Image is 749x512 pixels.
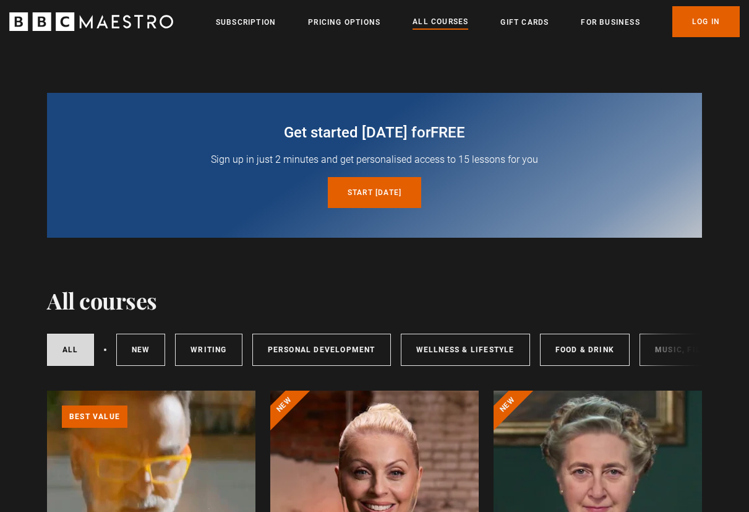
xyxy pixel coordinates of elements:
[62,406,127,428] p: Best value
[430,124,465,141] span: free
[540,334,630,366] a: Food & Drink
[413,15,468,29] a: All Courses
[77,123,672,142] h2: Get started [DATE] for
[672,6,740,37] a: Log In
[216,16,276,28] a: Subscription
[401,334,530,366] a: Wellness & Lifestyle
[47,334,94,366] a: All
[328,177,421,208] a: Start [DATE]
[47,287,157,313] h1: All courses
[9,12,173,31] svg: BBC Maestro
[252,334,391,366] a: Personal Development
[581,16,640,28] a: For business
[500,16,549,28] a: Gift Cards
[116,334,166,366] a: New
[216,6,740,37] nav: Primary
[77,152,672,167] p: Sign up in just 2 minutes and get personalised access to 15 lessons for you
[308,16,380,28] a: Pricing Options
[175,334,242,366] a: Writing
